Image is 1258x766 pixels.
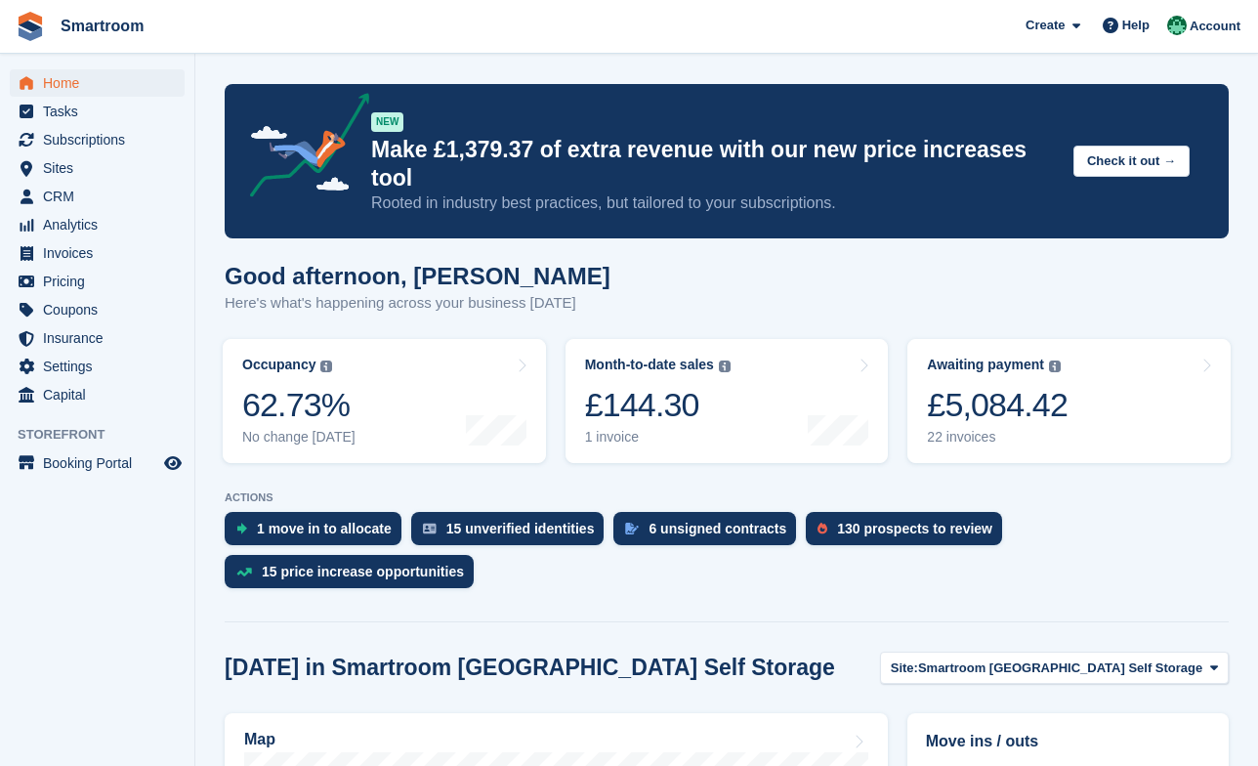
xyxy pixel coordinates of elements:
[10,353,185,380] a: menu
[10,154,185,182] a: menu
[818,523,827,534] img: prospect-51fa495bee0391a8d652442698ab0144808aea92771e9ea1ae160a38d050c398.svg
[43,353,160,380] span: Settings
[43,69,160,97] span: Home
[10,126,185,153] a: menu
[927,385,1068,425] div: £5,084.42
[43,296,160,323] span: Coupons
[257,521,392,536] div: 1 move in to allocate
[423,523,437,534] img: verify_identity-adf6edd0f0f0b5bbfe63781bf79b02c33cf7c696d77639b501bdc392416b5a36.svg
[613,512,806,555] a: 6 unsigned contracts
[837,521,992,536] div: 130 prospects to review
[225,263,610,289] h1: Good afternoon, [PERSON_NAME]
[43,268,160,295] span: Pricing
[43,449,160,477] span: Booking Portal
[53,10,151,42] a: Smartroom
[236,568,252,576] img: price_increase_opportunities-93ffe204e8149a01c8c9dc8f82e8f89637d9d84a8eef4429ea346261dce0b2c0.svg
[625,523,639,534] img: contract_signature_icon-13c848040528278c33f63329250d36e43548de30e8caae1d1a13099fd9432cc5.svg
[918,659,1202,678] span: Smartroom [GEOGRAPHIC_DATA] Self Storage
[1073,146,1190,178] button: Check it out →
[585,385,731,425] div: £144.30
[10,449,185,477] a: menu
[446,521,595,536] div: 15 unverified identities
[225,491,1229,504] p: ACTIONS
[10,296,185,323] a: menu
[649,521,786,536] div: 6 unsigned contracts
[585,429,731,446] div: 1 invoice
[585,357,714,373] div: Month-to-date sales
[10,211,185,238] a: menu
[719,361,731,372] img: icon-info-grey-7440780725fd019a000dd9b08b2336e03edf1995a4989e88bcd33f0948082b44.svg
[10,324,185,352] a: menu
[233,93,370,204] img: price-adjustments-announcement-icon-8257ccfd72463d97f412b2fc003d46551f7dbcb40ab6d574587a9cd5c0d94...
[16,12,45,41] img: stora-icon-8386f47178a22dfd0bd8f6a31ec36ba5ce8667c1dd55bd0f319d3a0aa187defe.svg
[18,425,194,445] span: Storefront
[10,183,185,210] a: menu
[223,339,546,463] a: Occupancy 62.73% No change [DATE]
[10,239,185,267] a: menu
[225,655,835,681] h2: [DATE] in Smartroom [GEOGRAPHIC_DATA] Self Storage
[161,451,185,475] a: Preview store
[262,564,464,579] div: 15 price increase opportunities
[236,523,247,534] img: move_ins_to_allocate_icon-fdf77a2bb77ea45bf5b3d319d69a93e2d87916cf1d5bf7949dd705db3b84f3ca.svg
[242,429,356,446] div: No change [DATE]
[371,192,1058,214] p: Rooted in industry best practices, but tailored to your subscriptions.
[907,339,1231,463] a: Awaiting payment £5,084.42 22 invoices
[880,652,1229,684] button: Site: Smartroom [GEOGRAPHIC_DATA] Self Storage
[43,126,160,153] span: Subscriptions
[43,211,160,238] span: Analytics
[371,136,1058,192] p: Make £1,379.37 of extra revenue with our new price increases tool
[371,112,403,132] div: NEW
[43,154,160,182] span: Sites
[225,555,483,598] a: 15 price increase opportunities
[225,512,411,555] a: 1 move in to allocate
[1190,17,1240,36] span: Account
[1026,16,1065,35] span: Create
[320,361,332,372] img: icon-info-grey-7440780725fd019a000dd9b08b2336e03edf1995a4989e88bcd33f0948082b44.svg
[244,731,275,748] h2: Map
[891,659,918,678] span: Site:
[10,69,185,97] a: menu
[242,357,315,373] div: Occupancy
[43,381,160,408] span: Capital
[926,730,1210,753] h2: Move ins / outs
[43,239,160,267] span: Invoices
[242,385,356,425] div: 62.73%
[43,324,160,352] span: Insurance
[43,183,160,210] span: CRM
[10,98,185,125] a: menu
[225,292,610,315] p: Here's what's happening across your business [DATE]
[43,98,160,125] span: Tasks
[1049,361,1061,372] img: icon-info-grey-7440780725fd019a000dd9b08b2336e03edf1995a4989e88bcd33f0948082b44.svg
[566,339,889,463] a: Month-to-date sales £144.30 1 invoice
[1122,16,1150,35] span: Help
[1167,16,1187,35] img: Jacob Gabriel
[10,381,185,408] a: menu
[10,268,185,295] a: menu
[806,512,1012,555] a: 130 prospects to review
[927,357,1044,373] div: Awaiting payment
[927,429,1068,446] div: 22 invoices
[411,512,614,555] a: 15 unverified identities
